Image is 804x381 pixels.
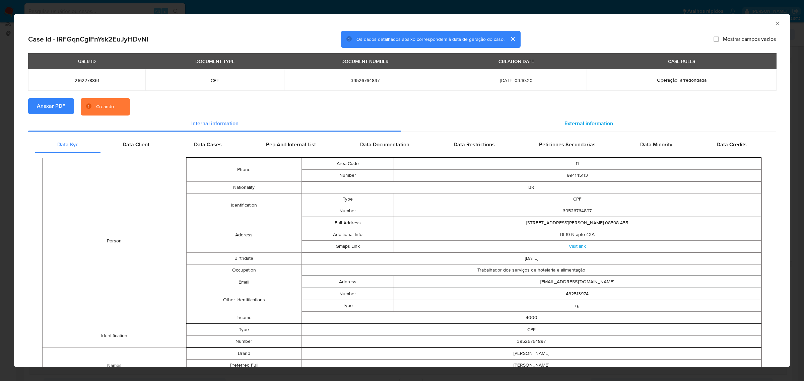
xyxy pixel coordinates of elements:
span: Operação_arredondada [657,77,707,83]
td: 482513974 [394,288,761,300]
td: [STREET_ADDRESS][PERSON_NAME] 08598-455 [394,217,761,229]
td: Address [302,276,394,288]
td: Bl 19 N apto 43A [394,229,761,241]
span: Internal information [191,120,239,127]
td: Phone [187,158,301,182]
td: [EMAIL_ADDRESS][DOMAIN_NAME] [394,276,761,288]
td: Person [43,158,186,324]
td: CPF [301,324,761,336]
td: [DATE] [301,253,761,264]
span: Peticiones Secundarias [539,141,596,148]
td: [PERSON_NAME] [301,348,761,360]
td: Other Identifications [187,288,301,312]
span: External information [564,120,613,127]
td: Gmaps Link [302,241,394,252]
a: Visit link [569,243,586,249]
td: 39526764897 [394,205,761,217]
td: Area Code [302,158,394,170]
td: Type [302,194,394,205]
div: CASE RULES [664,56,699,67]
div: DOCUMENT TYPE [191,56,239,67]
input: Mostrar campos vazios [714,36,719,42]
td: 11 [394,158,761,170]
span: 2162278861 [36,77,137,83]
td: Number [302,170,394,181]
span: Data Documentation [360,141,409,148]
span: Pep And Internal List [266,141,316,148]
div: CREATION DATE [494,56,538,67]
td: Identification [43,324,186,348]
td: Brand [187,348,301,360]
span: Data Credits [717,141,747,148]
td: Number [302,288,394,300]
button: Anexar PDF [28,98,74,114]
td: 994145113 [394,170,761,181]
td: Birthdate [187,253,301,264]
button: Fechar a janela [774,20,780,26]
div: Detailed internal info [35,137,769,153]
span: Os dados detalhados abaixo correspondem à data de geração do caso. [356,36,505,43]
td: Occupation [187,264,301,276]
span: Mostrar campos vazios [723,36,776,43]
div: closure-recommendation-modal [14,14,790,367]
span: Data Restrictions [454,141,495,148]
span: [DATE] 03:10:20 [454,77,579,83]
div: DOCUMENT NUMBER [337,56,393,67]
td: Number [187,336,301,348]
span: Anexar PDF [37,99,65,113]
button: cerrar [505,31,521,47]
td: Email [187,276,301,288]
span: Data Kyc [57,141,78,148]
td: Address [187,217,301,253]
span: Data Minority [640,141,672,148]
td: Full Address [302,217,394,229]
span: Data Cases [194,141,222,148]
div: USER ID [74,56,100,67]
div: Creando [96,103,114,110]
td: 39526764897 [301,336,761,348]
td: Income [187,312,301,324]
h2: Case Id - lRFGqnCgIFnYsk2EuJyHDvNI [28,35,148,44]
td: Identification [187,194,301,217]
div: Detailed info [28,116,776,132]
td: BR [301,182,761,194]
span: Data Client [123,141,149,148]
span: CPF [153,77,276,83]
span: 39526764897 [292,77,438,83]
td: CPF [394,194,761,205]
td: Additional Info [302,229,394,241]
td: Type [187,324,301,336]
td: Preferred Full [187,360,301,371]
td: Number [302,205,394,217]
td: Trabalhador dos serviços de hotelaria e alimentação [301,264,761,276]
td: Nationality [187,182,301,194]
td: [PERSON_NAME] [301,360,761,371]
td: Type [302,300,394,312]
td: rg [394,300,761,312]
td: 4000 [301,312,761,324]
